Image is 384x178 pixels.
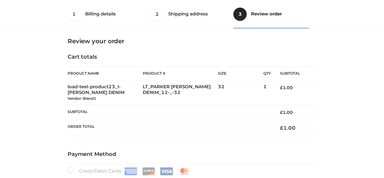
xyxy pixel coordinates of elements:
img: Visa [160,167,173,175]
bdi: 1.00 [280,110,293,115]
bdi: 1.00 [280,85,293,90]
img: Discover [142,167,155,175]
bdi: 1.00 [280,125,296,131]
td: 32 [218,80,263,105]
th: Product # [143,66,218,80]
small: Vendor: Brand1 [68,96,96,101]
span: £ [280,110,283,115]
h4: Payment Method [68,151,316,158]
td: LT_PARKER [PERSON_NAME] DENIM_12-_-32 [143,80,218,105]
img: Mastercard [178,167,191,175]
th: Size [218,67,260,80]
th: Product Name [68,66,143,80]
label: Credit/Debit Cards [68,167,192,175]
span: £ [280,125,283,131]
h3: Review your order [68,37,316,45]
td: load-test-product23_l-[PERSON_NAME] DENIM [68,80,143,105]
img: Amex [124,167,137,175]
td: 1 [263,80,271,105]
th: Subtotal [271,67,316,80]
th: Order Total [68,120,271,136]
span: £ [280,85,283,90]
th: Subtotal [68,105,271,120]
th: Qty [263,66,271,80]
h4: Cart totals [68,54,316,60]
